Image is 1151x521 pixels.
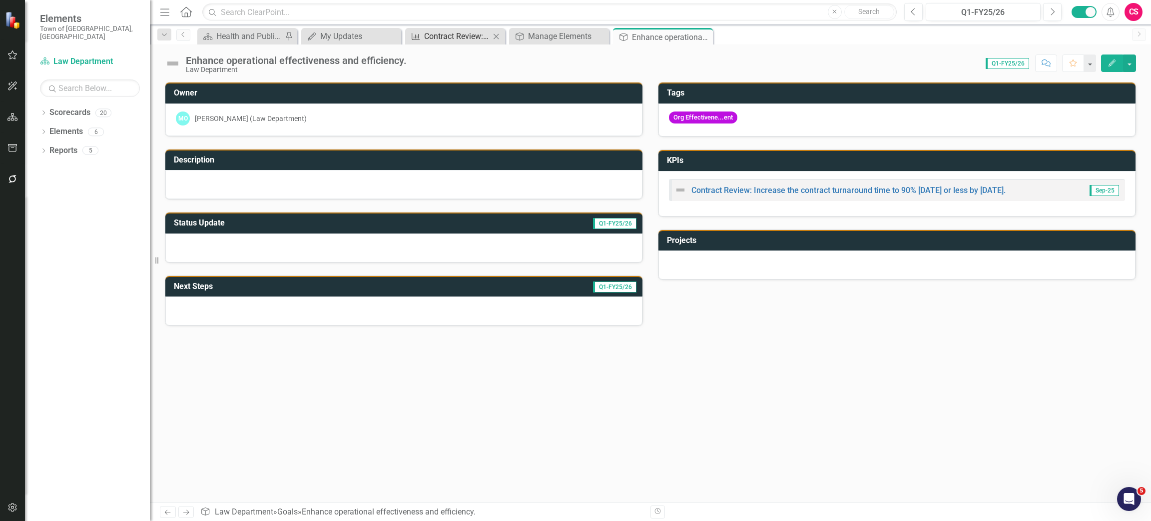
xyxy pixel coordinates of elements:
[1138,487,1146,495] span: 5
[174,88,637,97] h3: Owner
[929,6,1037,18] div: Q1-FY25/26
[174,282,390,291] h3: Next Steps
[512,30,606,42] a: Manage Elements
[844,5,894,19] button: Search
[5,11,22,29] img: ClearPoint Strategy
[1090,185,1119,196] span: Sep-25
[408,30,490,42] a: Contract Review: Increase the contract turnaround time to 90% [DATE] or less by [DATE].
[674,184,686,196] img: Not Defined
[49,107,90,118] a: Scorecards
[165,55,181,71] img: Not Defined
[49,145,77,156] a: Reports
[216,30,282,42] div: Health and Public Safety
[174,155,637,164] h3: Description
[40,56,140,67] a: Law Department
[195,113,307,123] div: [PERSON_NAME] (Law Department)
[202,3,897,21] input: Search ClearPoint...
[40,24,140,41] small: Town of [GEOGRAPHIC_DATA], [GEOGRAPHIC_DATA]
[302,507,476,516] div: Enhance operational effectiveness and efficiency.
[95,108,111,117] div: 20
[1117,487,1141,511] iframe: Intercom live chat
[174,218,422,227] h3: Status Update
[40,79,140,97] input: Search Below...
[667,156,1131,165] h3: KPIs
[593,218,636,229] span: Q1-FY25/26
[632,31,710,43] div: Enhance operational effectiveness and efficiency.
[82,146,98,155] div: 5
[215,507,273,516] a: Law Department
[667,236,1131,245] h3: Projects
[304,30,399,42] a: My Updates
[176,111,190,125] div: MO
[926,3,1041,21] button: Q1-FY25/26
[320,30,399,42] div: My Updates
[667,88,1131,97] h3: Tags
[49,126,83,137] a: Elements
[277,507,298,516] a: Goals
[186,55,407,66] div: Enhance operational effectiveness and efficiency.
[691,185,1006,195] a: Contract Review: Increase the contract turnaround time to 90% [DATE] or less by [DATE].
[40,12,140,24] span: Elements
[200,30,282,42] a: Health and Public Safety
[200,506,643,518] div: » »
[986,58,1029,69] span: Q1-FY25/26
[88,127,104,136] div: 6
[424,30,490,42] div: Contract Review: Increase the contract turnaround time to 90% [DATE] or less by [DATE].
[669,111,737,124] span: Org Effectivene...ent
[1125,3,1143,21] button: CS
[593,281,636,292] span: Q1-FY25/26
[858,7,880,15] span: Search
[186,66,407,73] div: Law Department
[528,30,606,42] div: Manage Elements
